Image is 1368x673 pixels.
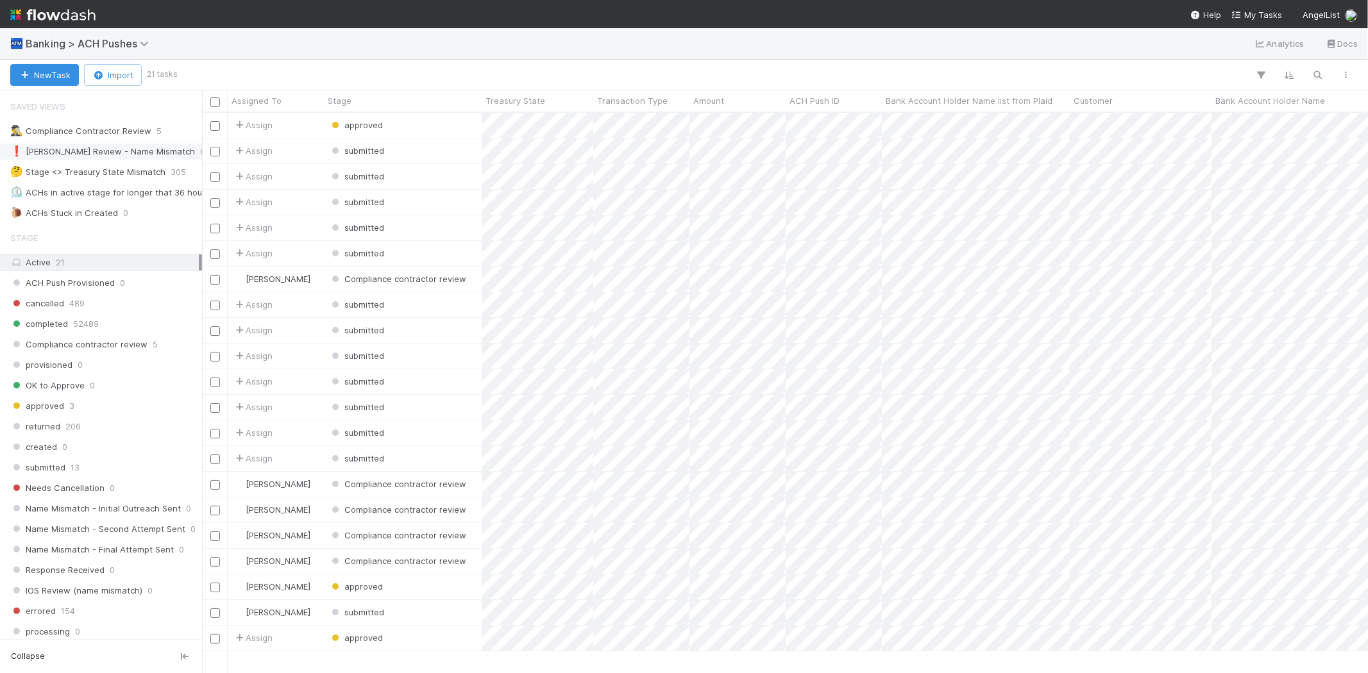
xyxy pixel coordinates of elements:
[329,145,384,156] span: submitted
[179,542,184,558] span: 0
[233,556,244,566] img: avatar_c545aa83-7101-4841-8775-afeaaa9cc762.png
[56,257,65,267] span: 21
[233,530,244,540] img: avatar_c545aa83-7101-4841-8775-afeaaa9cc762.png
[69,295,85,312] span: 489
[233,221,273,234] span: Assign
[329,554,466,567] div: Compliance contractor review
[233,298,273,311] span: Assign
[10,94,65,119] span: Saved Views
[10,542,174,558] span: Name Mismatch - Final Attempt Sent
[210,249,220,259] input: Toggle Row Selected
[190,521,196,537] span: 0
[329,274,466,284] span: Compliance contractor review
[10,254,199,270] div: Active
[10,480,105,496] span: Needs Cancellation
[65,419,81,435] span: 206
[210,480,220,490] input: Toggle Row Selected
[790,94,840,107] span: ACH Push ID
[329,375,384,388] div: submitted
[10,521,185,537] span: Name Mismatch - Second Attempt Sent
[246,479,310,489] span: [PERSON_NAME]
[329,453,384,463] span: submitted
[246,607,310,617] span: [PERSON_NAME]
[210,352,220,361] input: Toggle Row Selected
[233,170,273,183] span: Assign
[1345,9,1358,22] img: avatar_1a1d5361-16dd-4910-a949-020dcd9f55a3.png
[10,357,72,373] span: provisioned
[233,349,273,362] span: Assign
[233,479,244,489] img: avatar_c545aa83-7101-4841-8775-afeaaa9cc762.png
[329,119,383,131] div: approved
[10,187,23,197] span: ⏲️
[233,247,273,260] div: Assign
[90,378,95,394] span: 0
[233,504,244,515] img: avatar_c545aa83-7101-4841-8775-afeaaa9cc762.png
[233,607,244,617] img: avatar_c545aa83-7101-4841-8775-afeaaa9cc762.png
[10,145,23,156] span: ❗
[246,274,310,284] span: [PERSON_NAME]
[329,351,384,361] span: submitted
[186,501,191,517] span: 0
[210,121,220,131] input: Toggle Row Selected
[233,554,310,567] div: [PERSON_NAME]
[486,94,545,107] span: Treasury State
[329,580,383,593] div: approved
[329,631,383,644] div: approved
[329,349,384,362] div: submitted
[329,170,384,183] div: submitted
[233,375,273,388] span: Assign
[69,398,74,414] span: 3
[329,606,384,619] div: submitted
[233,452,273,465] div: Assign
[597,94,668,107] span: Transaction Type
[1325,36,1358,51] a: Docs
[233,324,273,336] span: Assign
[210,506,220,515] input: Toggle Row Selected
[329,247,384,260] div: submitted
[123,205,128,221] span: 0
[233,581,244,592] img: avatar_1a1d5361-16dd-4910-a949-020dcd9f55a3.png
[233,144,273,157] span: Assign
[329,504,466,515] span: Compliance contractor review
[233,274,244,284] img: avatar_c545aa83-7101-4841-8775-afeaaa9cc762.png
[233,119,273,131] span: Assign
[120,275,125,291] span: 0
[329,530,466,540] span: Compliance contractor review
[233,426,273,439] div: Assign
[210,454,220,464] input: Toggle Row Selected
[1254,36,1305,51] a: Analytics
[10,378,85,394] span: OK to Approve
[1231,10,1282,20] span: My Tasks
[210,583,220,592] input: Toggle Row Selected
[1190,8,1221,21] div: Help
[210,147,220,156] input: Toggle Row Selected
[210,97,220,107] input: Toggle All Rows Selected
[210,429,220,438] input: Toggle Row Selected
[329,195,384,208] div: submitted
[78,357,83,373] span: 0
[10,166,23,177] span: 🤔
[329,120,383,130] span: approved
[329,478,466,490] div: Compliance contractor review
[10,439,57,455] span: created
[233,478,310,490] div: [PERSON_NAME]
[10,4,96,26] img: logo-inverted-e16ddd16eac7371096b0.svg
[210,301,220,310] input: Toggle Row Selected
[329,248,384,258] span: submitted
[210,403,220,413] input: Toggle Row Selected
[156,123,162,139] span: 5
[329,479,466,489] span: Compliance contractor review
[329,171,384,181] span: submitted
[329,633,383,643] span: approved
[233,529,310,542] div: [PERSON_NAME]
[233,503,310,516] div: [PERSON_NAME]
[10,295,64,312] span: cancelled
[329,401,384,413] div: submitted
[329,324,384,336] div: submitted
[210,608,220,618] input: Toggle Row Selected
[148,583,153,599] span: 0
[329,221,384,234] div: submitted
